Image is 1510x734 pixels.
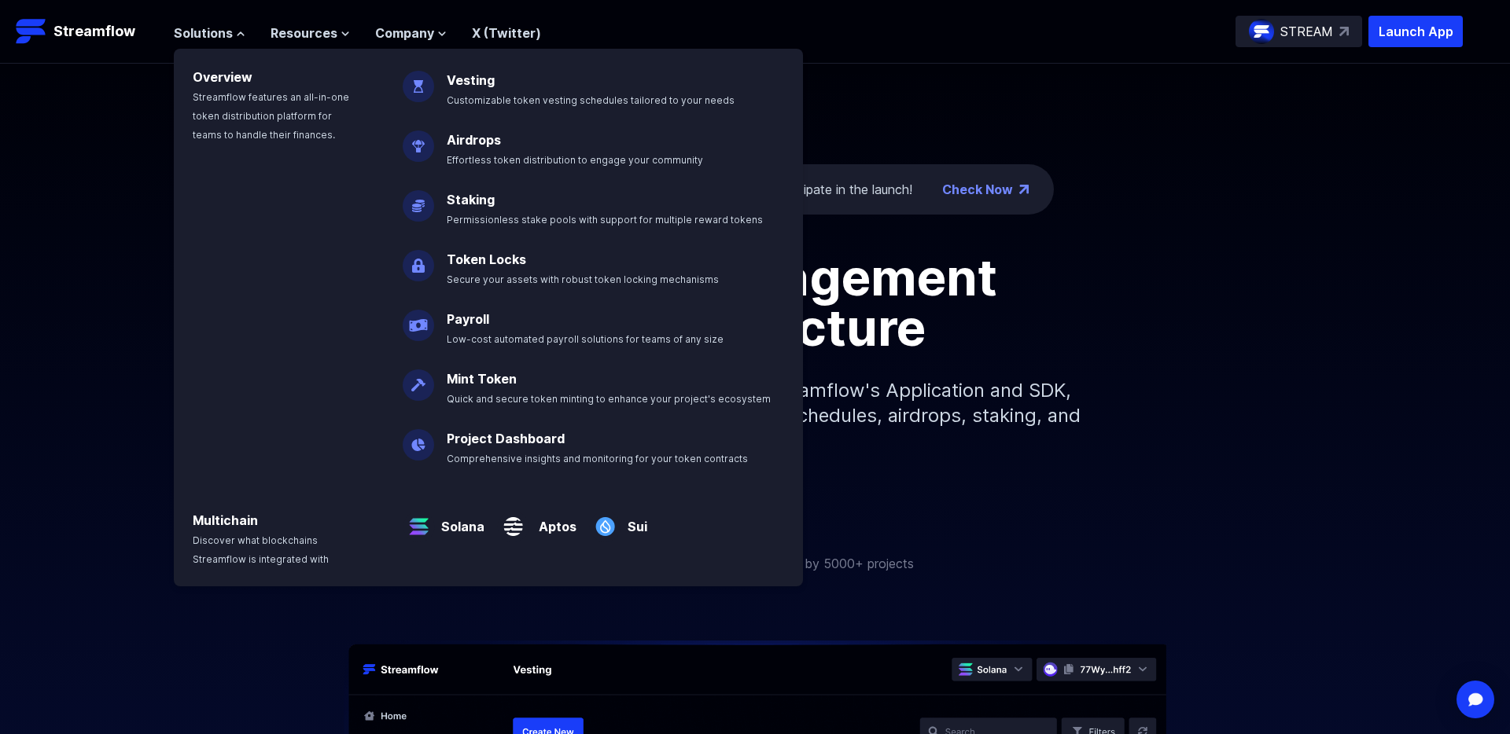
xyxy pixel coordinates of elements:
span: Company [375,24,434,42]
p: Streamflow [53,20,135,42]
div: Open Intercom Messenger [1457,681,1494,718]
img: Mint Token [403,357,434,401]
p: Trusted by 5000+ projects [757,554,914,573]
p: STREAM [1280,22,1333,41]
a: Payroll [447,311,489,327]
a: Aptos [529,505,576,536]
span: Quick and secure token minting to enhance your project's ecosystem [447,393,771,405]
button: Launch App [1368,16,1463,47]
button: Company [375,24,447,42]
a: Mint Token [447,371,517,387]
a: Staking [447,192,495,207]
a: Airdrops [447,132,501,148]
img: Staking [403,178,434,222]
img: Payroll [403,297,434,341]
span: Solutions [174,24,233,42]
a: Vesting [447,72,495,88]
img: Vesting [403,58,434,102]
a: Token Locks [447,251,526,267]
img: streamflow-logo-circle.png [1249,19,1274,44]
img: Solana [403,498,435,542]
img: Sui [589,498,621,542]
a: Multichain [193,512,258,528]
img: Streamflow Logo [16,16,47,47]
button: Resources [271,24,350,42]
span: Streamflow features an all-in-one token distribution platform for teams to handle their finances. [193,91,349,141]
a: Overview [193,69,252,85]
a: Check Now [942,180,1013,199]
img: Project Dashboard [403,417,434,461]
img: Airdrops [403,118,434,162]
span: Resources [271,24,337,42]
a: Solana [435,505,484,536]
img: Aptos [497,498,529,542]
a: X (Twitter) [472,25,541,41]
span: Low-cost automated payroll solutions for teams of any size [447,333,724,345]
img: top-right-arrow.png [1019,185,1029,194]
span: Secure your assets with robust token locking mechanisms [447,273,719,285]
a: Streamflow [16,16,158,47]
img: Token Locks [403,237,434,281]
a: Sui [621,505,647,536]
span: Discover what blockchains Streamflow is integrated with [193,534,329,565]
button: Solutions [174,24,245,42]
img: top-right-arrow.svg [1339,27,1349,36]
span: Permissionless stake pools with support for multiple reward tokens [447,214,763,226]
span: Effortless token distribution to engage your community [447,154,703,166]
a: STREAM [1236,16,1362,47]
a: Project Dashboard [447,431,565,446]
span: Customizable token vesting schedules tailored to your needs [447,94,735,106]
span: Comprehensive insights and monitoring for your token contracts [447,453,748,464]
